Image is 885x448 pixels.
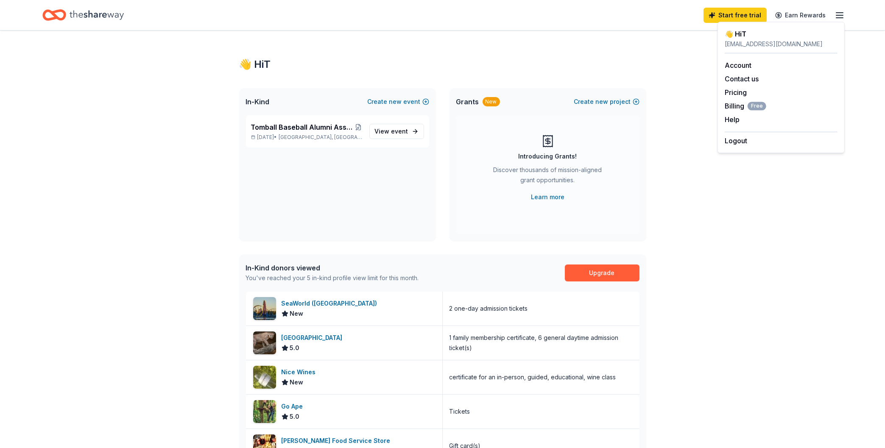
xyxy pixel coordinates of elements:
[282,436,394,446] div: [PERSON_NAME] Food Service Store
[290,309,304,319] span: New
[483,97,500,106] div: New
[725,74,759,84] button: Contact us
[246,263,419,273] div: In-Kind donors viewed
[449,406,470,417] div: Tickets
[725,29,838,39] div: 👋 Hi T
[449,333,633,353] div: 1 family membership certificate, 6 general daytime admission ticket(s)
[369,124,424,139] a: View event
[725,88,747,97] a: Pricing
[725,61,751,70] a: Account
[253,331,276,354] img: Image for Houston Zoo
[574,97,639,107] button: Createnewproject
[375,126,408,136] span: View
[282,367,319,377] div: Nice Wines
[290,377,304,387] span: New
[253,400,276,423] img: Image for Go Ape
[449,372,616,382] div: certificate for an in-person, guided, educational, wine class
[251,122,355,132] span: Tomball Baseball Alumni Association 26th Annual Golf Tournament
[239,58,646,71] div: 👋 Hi T
[725,114,740,125] button: Help
[246,273,419,283] div: You've reached your 5 in-kind profile view limit for this month.
[290,412,300,422] span: 5.0
[704,8,767,23] a: Start free trial
[290,343,300,353] span: 5.0
[391,128,408,135] span: event
[246,97,270,107] span: In-Kind
[770,8,831,23] a: Earn Rewards
[253,366,276,389] img: Image for Nice Wines
[531,192,564,202] a: Learn more
[253,297,276,320] img: Image for SeaWorld (San Antonio)
[282,333,346,343] div: [GEOGRAPHIC_DATA]
[490,165,606,189] div: Discover thousands of mission-aligned grant opportunities.
[565,264,639,281] a: Upgrade
[456,97,479,107] span: Grants
[251,134,363,141] p: [DATE] •
[282,401,307,412] div: Go Ape
[596,97,609,107] span: new
[748,102,766,110] span: Free
[449,303,528,314] div: 2 one-day admission tickets
[279,134,362,141] span: [GEOGRAPHIC_DATA], [GEOGRAPHIC_DATA]
[725,101,766,111] span: Billing
[282,298,381,309] div: SeaWorld ([GEOGRAPHIC_DATA])
[725,39,838,49] div: [EMAIL_ADDRESS][DOMAIN_NAME]
[389,97,402,107] span: new
[42,5,124,25] a: Home
[368,97,429,107] button: Createnewevent
[519,151,577,161] div: Introducing Grants!
[725,136,747,146] button: Logout
[725,101,766,111] button: BillingFree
